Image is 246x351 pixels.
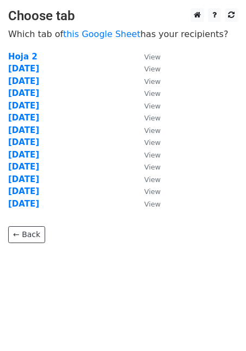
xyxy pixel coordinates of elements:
a: [DATE] [8,101,39,111]
small: View [144,163,161,171]
a: [DATE] [8,162,39,172]
small: View [144,175,161,184]
a: View [133,150,161,160]
a: ← Back [8,226,45,243]
a: [DATE] [8,76,39,86]
a: Hoja 2 [8,52,38,62]
small: View [144,53,161,61]
a: [DATE] [8,113,39,123]
a: View [133,113,161,123]
a: View [133,64,161,74]
a: [DATE] [8,174,39,184]
p: Which tab of has your recipients? [8,28,238,40]
a: [DATE] [8,186,39,196]
a: View [133,186,161,196]
small: View [144,138,161,147]
a: [DATE] [8,137,39,147]
a: View [133,174,161,184]
a: [DATE] [8,125,39,135]
a: [DATE] [8,88,39,98]
small: View [144,200,161,208]
small: View [144,114,161,122]
a: View [133,162,161,172]
a: [DATE] [8,150,39,160]
a: View [133,101,161,111]
a: [DATE] [8,64,39,74]
a: View [133,52,161,62]
small: View [144,187,161,196]
a: View [133,125,161,135]
a: View [133,76,161,86]
h3: Choose tab [8,8,238,24]
small: View [144,77,161,86]
a: this Google Sheet [63,29,140,39]
a: View [133,199,161,209]
small: View [144,126,161,135]
small: View [144,151,161,159]
a: View [133,137,161,147]
a: View [133,88,161,98]
small: View [144,89,161,98]
small: View [144,65,161,73]
a: [DATE] [8,199,39,209]
small: View [144,102,161,110]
